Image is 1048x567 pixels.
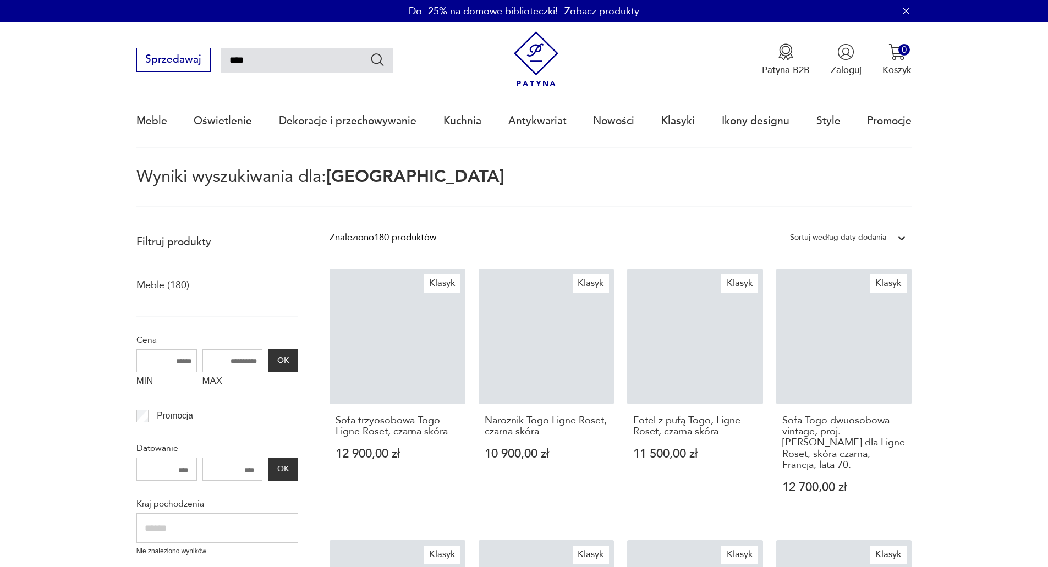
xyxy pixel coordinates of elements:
p: Do -25% na domowe biblioteczki! [409,4,558,18]
img: Patyna - sklep z meblami i dekoracjami vintage [508,31,564,87]
a: Zobacz produkty [564,4,639,18]
p: 12 700,00 zł [782,482,906,493]
a: KlasykFotel z pufą Togo, Ligne Roset, czarna skóraFotel z pufą Togo, Ligne Roset, czarna skóra11 ... [627,269,763,519]
button: OK [268,349,298,372]
a: Ikony designu [722,96,789,146]
p: Wyniki wyszukiwania dla: [136,169,912,207]
button: Sprzedawaj [136,48,211,72]
a: Sprzedawaj [136,56,211,65]
p: Patyna B2B [762,64,810,76]
label: MAX [202,372,263,393]
p: Promocja [157,409,193,423]
p: Cena [136,333,298,347]
p: Datowanie [136,441,298,455]
a: Nowości [593,96,634,146]
button: 0Koszyk [882,43,912,76]
p: 10 900,00 zł [485,448,608,460]
div: 0 [898,44,910,56]
img: Ikona medalu [777,43,794,60]
h3: Sofa Togo dwuosobowa vintage, proj. [PERSON_NAME] dla Ligne Roset, skóra czarna, Francja, lata 70. [782,415,906,471]
p: 12 900,00 zł [336,448,459,460]
a: Dekoracje i przechowywanie [279,96,416,146]
p: Zaloguj [831,64,862,76]
img: Ikonka użytkownika [837,43,854,60]
a: KlasykSofa Togo dwuosobowa vintage, proj. M. Ducaroy dla Ligne Roset, skóra czarna, Francja, lata... [776,269,912,519]
button: Szukaj [370,52,386,68]
a: Promocje [867,96,912,146]
button: Patyna B2B [762,43,810,76]
h3: Sofa trzyosobowa Togo Ligne Roset, czarna skóra [336,415,459,438]
button: OK [268,458,298,481]
p: Koszyk [882,64,912,76]
a: Oświetlenie [194,96,252,146]
a: KlasykNarożnik Togo Ligne Roset, czarna skóraNarożnik Togo Ligne Roset, czarna skóra10 900,00 zł [479,269,614,519]
a: Meble [136,96,167,146]
a: Antykwariat [508,96,567,146]
div: Znaleziono 180 produktów [330,230,436,245]
p: Kraj pochodzenia [136,497,298,511]
a: Style [816,96,841,146]
h3: Narożnik Togo Ligne Roset, czarna skóra [485,415,608,438]
p: Nie znaleziono wyników [136,546,298,557]
a: Meble (180) [136,276,189,295]
button: Zaloguj [831,43,862,76]
a: Kuchnia [443,96,481,146]
div: Sortuj według daty dodania [790,230,886,245]
img: Ikona koszyka [888,43,906,60]
label: MIN [136,372,197,393]
p: Filtruj produkty [136,235,298,249]
a: Klasyki [661,96,695,146]
span: [GEOGRAPHIC_DATA] [326,165,504,188]
a: KlasykSofa trzyosobowa Togo Ligne Roset, czarna skóraSofa trzyosobowa Togo Ligne Roset, czarna sk... [330,269,465,519]
h3: Fotel z pufą Togo, Ligne Roset, czarna skóra [633,415,757,438]
a: Ikona medaluPatyna B2B [762,43,810,76]
p: 11 500,00 zł [633,448,757,460]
